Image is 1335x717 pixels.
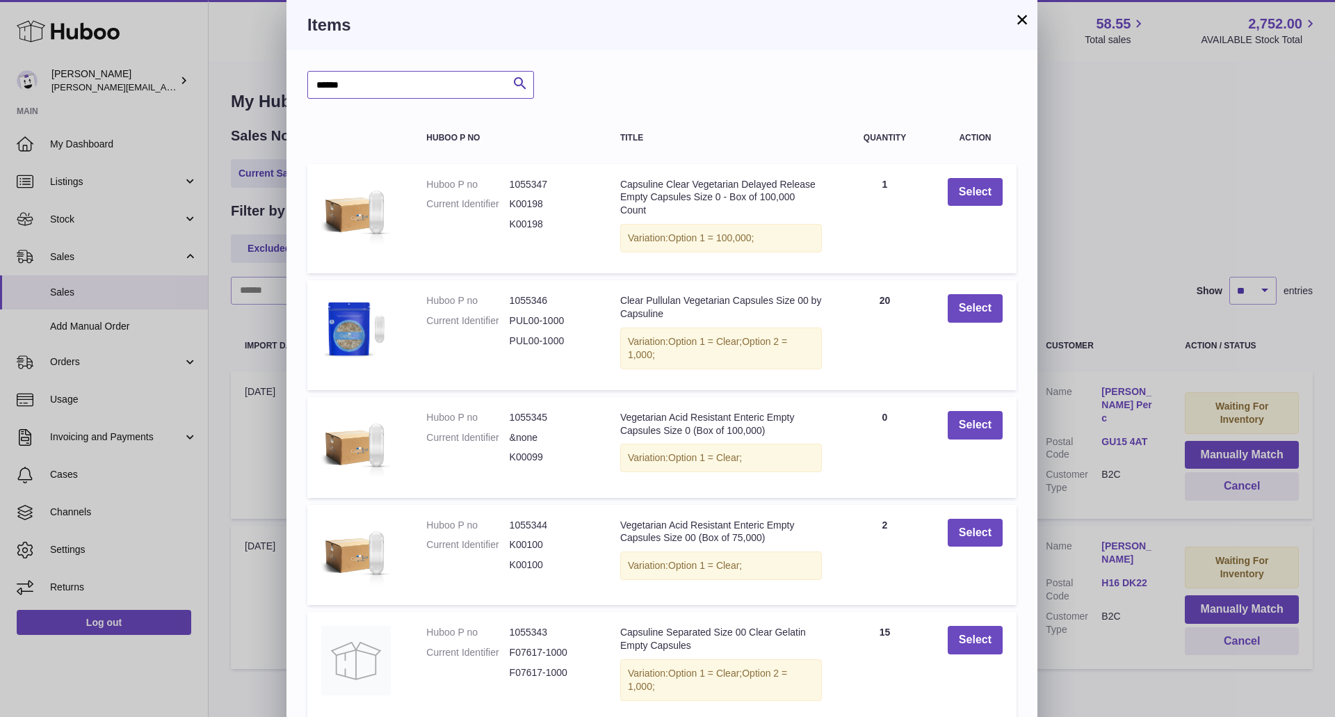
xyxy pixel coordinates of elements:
dd: F07617-1000 [510,646,592,659]
dd: 1055345 [510,411,592,424]
dt: Current Identifier [426,314,509,328]
dt: Huboo P no [426,626,509,639]
img: Capsuline Clear Vegetarian Delayed Release Empty Capsules Size 0 - Box of 100,000 Count [321,178,391,248]
div: Variation: [620,444,822,472]
button: Select [948,294,1003,323]
button: Select [948,178,1003,207]
dd: K00099 [510,451,592,464]
dt: Huboo P no [426,411,509,424]
dd: PUL00-1000 [510,335,592,348]
div: Vegetarian Acid Resistant Enteric Empty Capsules Size 00 (Box of 75,000) [620,519,822,545]
dt: Huboo P no [426,294,509,307]
dd: K00100 [510,538,592,551]
dd: K00198 [510,198,592,211]
div: Vegetarian Acid Resistant Enteric Empty Capsules Size 0 (Box of 100,000) [620,411,822,437]
td: 2 [836,505,934,606]
dd: &none [510,431,592,444]
dd: F07617-1000 [510,666,592,679]
div: Capsuline Clear Vegetarian Delayed Release Empty Capsules Size 0 - Box of 100,000 Count [620,178,822,218]
span: Option 1 = Clear; [668,452,742,463]
img: Capsuline Separated Size 00 Clear Gelatin Empty Capsules [321,626,391,695]
button: Select [948,519,1003,547]
dd: K00100 [510,558,592,572]
dd: PUL00-1000 [510,314,592,328]
span: Option 1 = Clear; [668,560,742,571]
dd: 1055347 [510,178,592,191]
dt: Huboo P no [426,178,509,191]
th: Quantity [836,120,934,156]
td: 0 [836,397,934,498]
dd: 1055346 [510,294,592,307]
div: Capsuline Separated Size 00 Clear Gelatin Empty Capsules [620,626,822,652]
th: Action [934,120,1017,156]
span: Option 2 = 1,000; [628,336,787,360]
button: × [1014,11,1030,28]
span: Option 1 = Clear; [668,668,742,679]
dt: Huboo P no [426,519,509,532]
span: Option 1 = 100,000; [668,232,754,243]
div: Clear Pullulan Vegetarian Capsules Size 00 by Capsuline [620,294,822,321]
dd: K00198 [510,218,592,231]
td: 20 [836,280,934,390]
dt: Current Identifier [426,431,509,444]
img: Clear Pullulan Vegetarian Capsules Size 00 by Capsuline [321,294,391,364]
img: Vegetarian Acid Resistant Enteric Empty Capsules Size 0 (Box of 100,000) [321,411,391,481]
div: Variation: [620,551,822,580]
img: Vegetarian Acid Resistant Enteric Empty Capsules Size 00 (Box of 75,000) [321,519,391,588]
div: Variation: [620,659,822,701]
td: 1 [836,164,934,274]
th: Huboo P no [412,120,606,156]
dd: 1055343 [510,626,592,639]
h3: Items [307,14,1017,36]
th: Title [606,120,836,156]
span: Option 1 = Clear; [668,336,742,347]
button: Select [948,626,1003,654]
dt: Current Identifier [426,646,509,659]
dd: 1055344 [510,519,592,532]
button: Select [948,411,1003,440]
dt: Current Identifier [426,538,509,551]
dt: Current Identifier [426,198,509,211]
div: Variation: [620,224,822,252]
div: Variation: [620,328,822,369]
